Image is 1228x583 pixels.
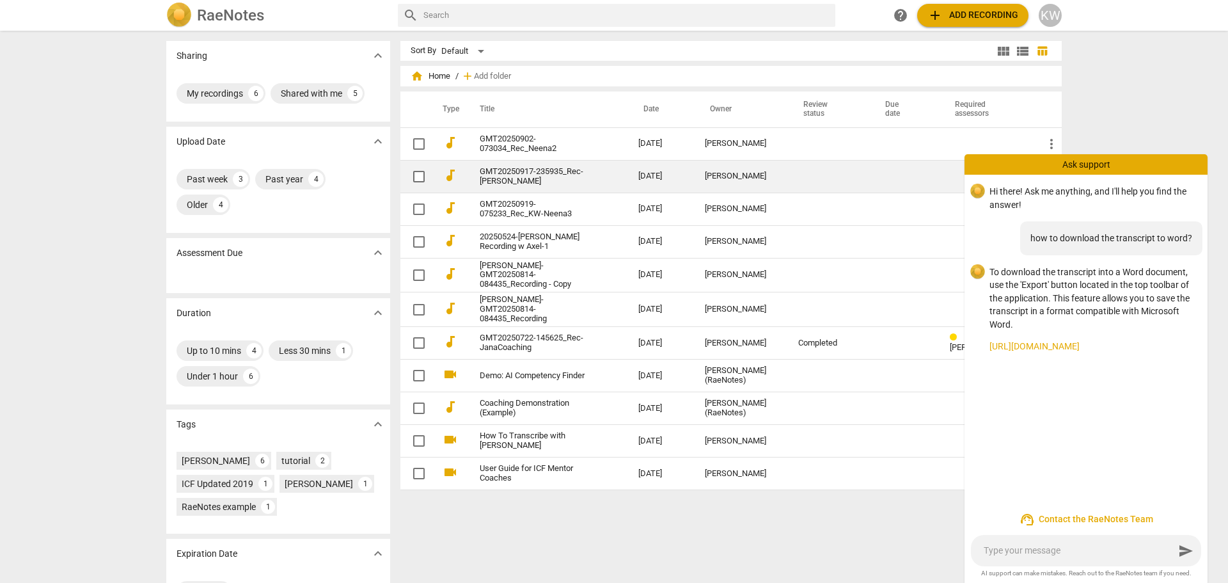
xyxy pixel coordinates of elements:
div: My recordings [187,87,243,100]
a: [URL][DOMAIN_NAME] [989,340,1197,353]
span: more_vert [1044,136,1059,152]
a: How To Transcribe with [PERSON_NAME] [480,431,592,451]
div: Sort By [411,46,436,56]
span: audiotrack [443,135,458,150]
img: 07265d9b138777cce26606498f17c26b.svg [970,184,985,199]
div: 6 [255,454,269,468]
span: audiotrack [443,200,458,216]
div: [PERSON_NAME] [705,237,778,246]
div: Default [441,41,489,61]
div: [PERSON_NAME] [182,454,250,467]
img: Logo [166,3,192,28]
a: Help [889,4,912,27]
span: Home [411,70,450,83]
button: Table view [1032,42,1051,61]
a: GMT20250902-073034_Rec_Neena2 [480,134,592,154]
p: Assessment Due [177,246,242,260]
td: [DATE] [628,292,695,327]
span: Add recording [927,8,1018,23]
div: Up to 10 mins [187,344,241,357]
a: Coaching Demonstration (Example) [480,399,592,418]
a: GMT20250919-075233_Rec_KW-Neena3 [480,200,592,219]
p: Sharing [177,49,207,63]
div: 4 [246,343,262,358]
div: Older [187,198,208,211]
button: KW [1039,4,1062,27]
div: 1 [258,477,272,491]
th: Owner [695,92,788,127]
div: [PERSON_NAME] [705,270,778,280]
button: Upload [917,4,1028,27]
p: Tags [177,418,196,431]
button: Contact the RaeNotes Team [964,507,1208,532]
span: videocam [443,367,458,382]
div: Past year [265,173,303,186]
div: 4 [308,172,324,187]
div: 6 [243,369,258,384]
a: GMT20250722-145625_Rec-JanaCoaching [480,333,592,353]
div: [PERSON_NAME] [705,172,778,181]
span: help [893,8,908,23]
span: Review status: in progress [950,333,962,342]
span: audiotrack [443,399,458,415]
a: User Guide for ICF Mentor Coaches [480,464,592,483]
span: audiotrack [443,301,458,316]
p: Upload Date [177,135,225,148]
td: [DATE] [628,258,695,292]
div: Ask support [964,154,1208,175]
div: [PERSON_NAME] (RaeNotes) [705,399,778,418]
div: Past week [187,173,228,186]
span: audiotrack [443,233,458,248]
a: 20250524-[PERSON_NAME] Recording w Axel-1 [480,232,592,252]
div: Completed [798,339,860,348]
th: Required assessors [940,92,1034,127]
span: expand_more [370,48,386,63]
th: Type [432,92,464,127]
th: Date [628,92,695,127]
span: add [927,8,943,23]
h2: RaeNotes [197,6,264,24]
div: RaeNotes example [182,500,256,513]
img: 07265d9b138777cce26606498f17c26b.svg [970,264,985,280]
td: [DATE] [628,458,695,490]
td: [DATE] [628,327,695,360]
div: 6 [248,86,264,101]
div: [PERSON_NAME] (RaeNotes) [705,366,778,385]
span: send [1178,543,1193,559]
div: 2 [315,454,329,468]
span: audiotrack [443,168,458,183]
div: [PERSON_NAME] [285,477,353,490]
td: [DATE] [628,425,695,458]
span: support_agent [1019,512,1035,527]
a: GMT20250917-235935_Rec-[PERSON_NAME] [480,167,592,186]
button: Show more [368,46,388,65]
button: Show more [368,544,388,563]
p: To download the transcript into a Word document, use the 'Export' button located in the top toolb... [989,266,1197,331]
td: [DATE] [628,160,695,193]
td: [DATE] [628,193,695,225]
div: Shared with me [281,87,342,100]
td: [DATE] [628,225,695,258]
div: 1 [358,477,372,491]
span: audiotrack [443,334,458,349]
span: Add folder [474,72,511,81]
a: Demo: AI Competency Finder [480,371,592,381]
div: 4 [213,197,228,212]
p: Expiration Date [177,547,237,561]
span: search [403,8,418,23]
span: Contact the RaeNotes Team [975,512,1197,527]
div: Under 1 hour [187,370,238,383]
div: tutorial [281,454,310,467]
a: LogoRaeNotes [166,3,388,28]
div: 1 [336,343,351,358]
div: 5 [347,86,363,101]
span: table_chart [1036,45,1048,57]
td: [DATE] [628,360,695,392]
th: Review status [788,92,870,127]
button: Show more [368,132,388,151]
th: Due date [870,92,940,127]
p: Duration [177,307,211,320]
td: [DATE] [628,392,695,425]
button: Show more [368,415,388,434]
a: [PERSON_NAME]-GMT20250814-084435_Recording [480,295,592,324]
